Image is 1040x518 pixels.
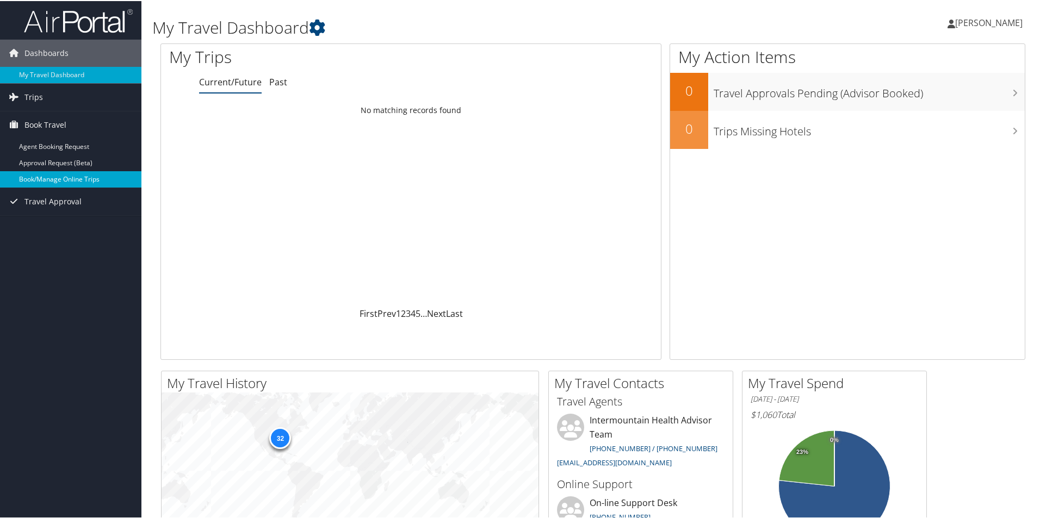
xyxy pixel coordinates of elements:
[670,45,1025,67] h1: My Action Items
[446,307,463,319] a: Last
[416,307,420,319] a: 5
[377,307,396,319] a: Prev
[269,426,291,448] div: 32
[670,72,1025,110] a: 0Travel Approvals Pending (Advisor Booked)
[24,83,43,110] span: Trips
[670,110,1025,148] a: 0Trips Missing Hotels
[360,307,377,319] a: First
[714,79,1025,100] h3: Travel Approvals Pending (Advisor Booked)
[420,307,427,319] span: …
[199,75,262,87] a: Current/Future
[714,117,1025,138] h3: Trips Missing Hotels
[427,307,446,319] a: Next
[411,307,416,319] a: 4
[751,393,918,403] h6: [DATE] - [DATE]
[751,408,918,420] h6: Total
[948,5,1033,38] a: [PERSON_NAME]
[955,16,1023,28] span: [PERSON_NAME]
[557,393,725,408] h3: Travel Agents
[751,408,777,420] span: $1,060
[830,436,839,442] tspan: 0%
[590,442,717,452] a: [PHONE_NUMBER] / [PHONE_NUMBER]
[557,476,725,491] h3: Online Support
[169,45,444,67] h1: My Trips
[557,457,672,466] a: [EMAIL_ADDRESS][DOMAIN_NAME]
[401,307,406,319] a: 2
[161,99,661,119] td: No matching records found
[269,75,287,87] a: Past
[24,39,69,66] span: Dashboards
[152,15,740,38] h1: My Travel Dashboard
[552,413,730,471] li: Intermountain Health Advisor Team
[554,373,733,391] h2: My Travel Contacts
[24,110,66,138] span: Book Travel
[24,7,133,33] img: airportal-logo.png
[396,307,401,319] a: 1
[796,448,808,454] tspan: 23%
[670,80,708,99] h2: 0
[670,118,708,137] h2: 0
[748,373,926,391] h2: My Travel Spend
[24,187,82,214] span: Travel Approval
[406,307,411,319] a: 3
[167,373,538,391] h2: My Travel History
